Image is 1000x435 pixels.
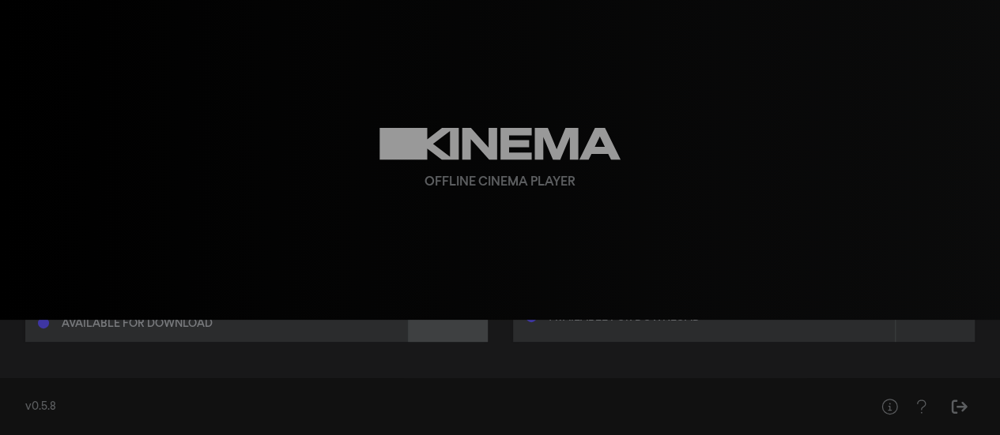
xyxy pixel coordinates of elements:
button: Sign Out [943,391,975,422]
div: Available for download [62,318,213,329]
div: v0.5.8 [25,399,842,415]
button: Help [905,391,937,422]
div: Offline Cinema Player [425,173,575,192]
button: Help [874,391,905,422]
